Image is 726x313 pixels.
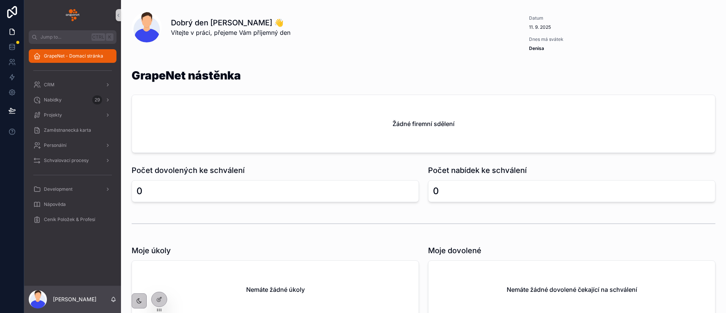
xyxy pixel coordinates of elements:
[40,34,88,40] span: Jump to...
[29,198,116,211] a: Nápověda
[529,45,544,51] strong: Denisa
[92,95,102,104] div: 29
[529,15,607,21] span: Datum
[29,154,116,167] a: Schvalovací procesy
[132,245,171,256] h1: Moje úkoly
[171,17,290,28] h1: Dobrý den [PERSON_NAME] 👋
[44,186,73,192] span: Development
[24,44,121,236] div: scrollable content
[29,49,116,63] a: GrapeNet - Domací stránka
[137,185,143,197] div: 0
[44,97,62,103] span: Nabídky
[529,24,607,30] span: 11. 9. 2025
[44,127,91,133] span: Zaměstnanecká karta
[29,30,116,44] button: Jump to...CtrlK
[29,139,116,152] a: Personální
[246,285,305,294] h2: Nemáte žádné úkoly
[428,245,481,256] h1: Moje dovolené
[44,201,66,207] span: Nápověda
[507,285,637,294] h2: Nemáte žádné dovolené čekající na schválení
[529,36,607,42] span: Dnes má svátek
[53,296,96,303] p: [PERSON_NAME]
[29,213,116,226] a: Ceník Položek & Profesí
[92,33,105,41] span: Ctrl
[29,182,116,196] a: Development
[44,53,103,59] span: GrapeNet - Domací stránka
[428,165,527,176] h1: Počet nabídek ke schválení
[44,216,95,223] span: Ceník Položek & Profesí
[66,9,79,21] img: App logo
[433,185,439,197] div: 0
[44,157,89,164] span: Schvalovací procesy
[107,34,113,40] span: K
[171,28,290,37] span: Vítejte v práci, přejeme Vám příjemný den
[29,78,116,92] a: CRM
[132,70,241,81] h1: GrapeNet nástěnka
[44,82,54,88] span: CRM
[44,112,62,118] span: Projekty
[29,123,116,137] a: Zaměstnanecká karta
[132,165,245,176] h1: Počet dovolených ke schválení
[29,108,116,122] a: Projekty
[29,93,116,107] a: Nabídky29
[44,142,67,148] span: Personální
[392,119,455,128] h2: Žádné firemní sdělení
